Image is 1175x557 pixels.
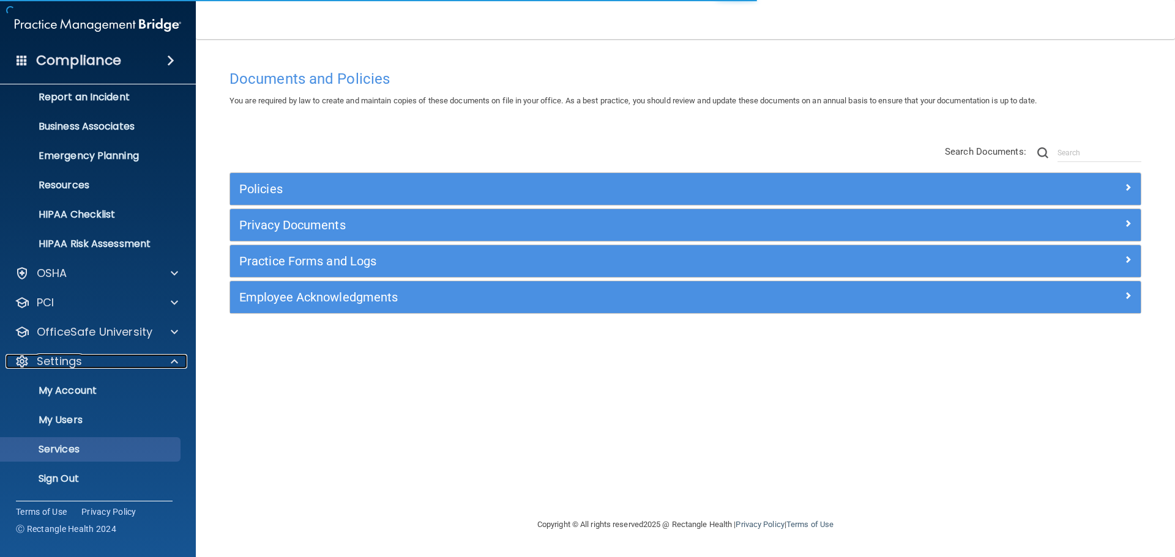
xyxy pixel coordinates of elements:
[8,150,175,162] p: Emergency Planning
[736,520,784,529] a: Privacy Policy
[37,295,54,310] p: PCI
[239,254,904,268] h5: Practice Forms and Logs
[239,290,904,304] h5: Employee Acknowledgments
[8,120,175,133] p: Business Associates
[8,238,175,250] p: HIPAA Risk Assessment
[8,414,175,426] p: My Users
[8,208,175,221] p: HIPAA Checklist
[8,443,175,456] p: Services
[239,215,1132,235] a: Privacy Documents
[963,470,1160,519] iframe: Drift Widget Chat Controller
[37,266,67,281] p: OSHA
[16,523,116,535] span: Ⓒ Rectangle Health 2024
[15,354,178,369] a: Settings
[229,96,1037,105] span: You are required by law to create and maintain copies of these documents on file in your office. ...
[239,182,904,196] h5: Policies
[239,251,1132,271] a: Practice Forms and Logs
[37,325,152,339] p: OfficeSafe University
[239,218,904,232] h5: Privacy Documents
[81,506,136,518] a: Privacy Policy
[239,179,1132,199] a: Policies
[8,91,175,103] p: Report an Incident
[8,385,175,397] p: My Account
[15,266,178,281] a: OSHA
[1037,147,1048,158] img: ic-search.3b580494.png
[1057,144,1141,162] input: Search
[36,52,121,69] h4: Compliance
[8,179,175,191] p: Resources
[239,287,1132,307] a: Employee Acknowledgments
[229,71,1141,87] h4: Documents and Policies
[786,520,834,529] a: Terms of Use
[462,505,909,544] div: Copyright © All rights reserved 2025 @ Rectangle Health | |
[15,295,178,310] a: PCI
[15,325,178,339] a: OfficeSafe University
[8,473,175,485] p: Sign Out
[16,506,67,518] a: Terms of Use
[945,146,1026,157] span: Search Documents:
[37,354,82,369] p: Settings
[15,13,181,37] img: PMB logo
